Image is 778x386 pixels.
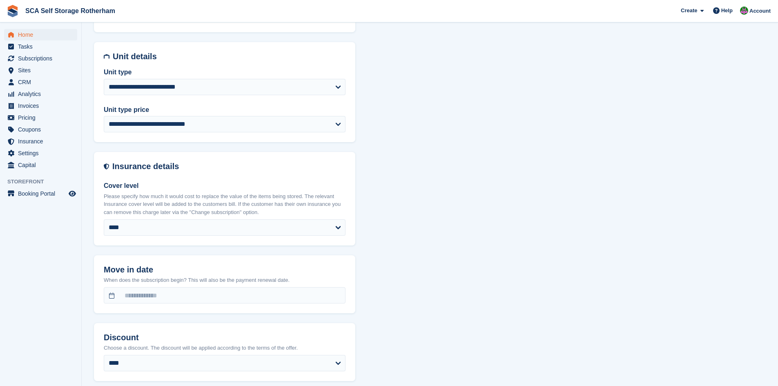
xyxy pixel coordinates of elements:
[4,112,77,123] a: menu
[4,53,77,64] a: menu
[104,276,346,284] p: When does the subscription begin? This will also be the payment renewal date.
[18,124,67,135] span: Coupons
[104,265,346,274] h2: Move in date
[4,124,77,135] a: menu
[18,112,67,123] span: Pricing
[104,52,109,61] img: unit-details-icon-595b0c5c156355b767ba7b61e002efae458ec76ed5ec05730b8e856ff9ea34a9.svg
[104,67,346,77] label: Unit type
[104,162,109,171] img: insurance-details-icon-731ffda60807649b61249b889ba3c5e2b5c27d34e2e1fb37a309f0fde93ff34a.svg
[4,76,77,88] a: menu
[740,7,748,15] img: Sarah Race
[18,65,67,76] span: Sites
[113,52,346,61] h2: Unit details
[67,189,77,199] a: Preview store
[104,344,346,352] p: Choose a discount. The discount will be applied according to the terms of the offer.
[4,41,77,52] a: menu
[18,136,67,147] span: Insurance
[22,4,118,18] a: SCA Self Storage Rotherham
[112,162,346,171] h2: Insurance details
[104,181,346,191] label: Cover level
[104,333,346,342] h2: Discount
[104,192,346,216] p: Please specify how much it would cost to replace the value of the items being stored. The relevan...
[4,100,77,112] a: menu
[18,53,67,64] span: Subscriptions
[104,105,346,115] label: Unit type price
[4,65,77,76] a: menu
[18,100,67,112] span: Invoices
[18,88,67,100] span: Analytics
[7,5,19,17] img: stora-icon-8386f47178a22dfd0bd8f6a31ec36ba5ce8667c1dd55bd0f319d3a0aa187defe.svg
[4,188,77,199] a: menu
[18,41,67,52] span: Tasks
[4,136,77,147] a: menu
[4,29,77,40] a: menu
[7,178,81,186] span: Storefront
[18,147,67,159] span: Settings
[681,7,697,15] span: Create
[4,159,77,171] a: menu
[749,7,771,15] span: Account
[18,159,67,171] span: Capital
[721,7,733,15] span: Help
[18,29,67,40] span: Home
[4,147,77,159] a: menu
[4,88,77,100] a: menu
[18,76,67,88] span: CRM
[18,188,67,199] span: Booking Portal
